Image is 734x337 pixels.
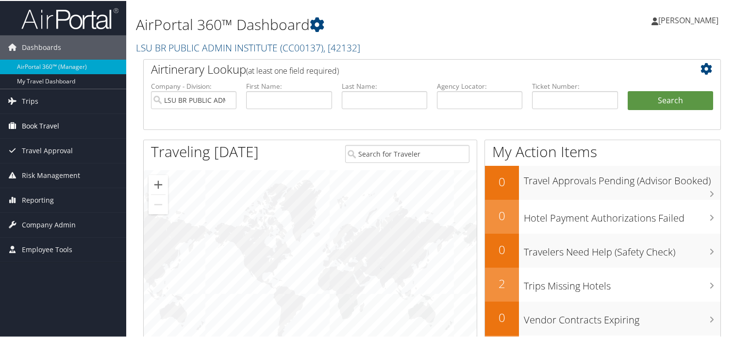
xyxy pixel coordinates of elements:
h1: AirPortal 360™ Dashboard [136,14,531,34]
h1: My Action Items [485,141,720,161]
span: Risk Management [22,162,80,187]
h2: 0 [485,241,519,257]
a: 0Travelers Need Help (Safety Check) [485,233,720,267]
label: Agency Locator: [437,80,522,90]
span: Employee Tools [22,237,72,261]
button: Zoom in [149,174,168,193]
h1: Traveling [DATE] [151,141,259,161]
img: airportal-logo.png [21,6,118,29]
h3: Vendor Contracts Expiring [524,307,720,326]
span: Travel Approval [22,138,73,162]
a: [PERSON_NAME] [651,5,728,34]
span: Book Travel [22,113,59,137]
span: Company Admin [22,212,76,236]
label: First Name: [246,80,332,90]
span: (at least one field required) [246,64,339,75]
button: Zoom out [149,194,168,213]
a: 2Trips Missing Hotels [485,267,720,301]
h3: Hotel Payment Authorizations Failed [524,206,720,224]
h3: Travelers Need Help (Safety Check) [524,240,720,258]
h3: Travel Approvals Pending (Advisor Booked) [524,168,720,187]
label: Last Name: [342,80,427,90]
span: ( CC00137 ) [280,40,323,53]
h2: 2 [485,274,519,291]
a: 0Travel Approvals Pending (Advisor Booked) [485,165,720,199]
h2: 0 [485,207,519,223]
label: Ticket Number: [532,80,617,90]
h2: 0 [485,308,519,325]
input: Search for Traveler [345,144,469,162]
span: , [ 42132 ] [323,40,360,53]
a: 0Vendor Contracts Expiring [485,301,720,335]
button: Search [628,90,713,110]
h2: Airtinerary Lookup [151,60,665,77]
a: LSU BR PUBLIC ADMIN INSTITUTE [136,40,360,53]
span: [PERSON_NAME] [658,14,718,25]
h2: 0 [485,173,519,189]
span: Trips [22,88,38,112]
span: Reporting [22,187,54,211]
a: 0Hotel Payment Authorizations Failed [485,199,720,233]
label: Company - Division: [151,80,236,90]
span: Dashboards [22,34,61,59]
h3: Trips Missing Hotels [524,273,720,292]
